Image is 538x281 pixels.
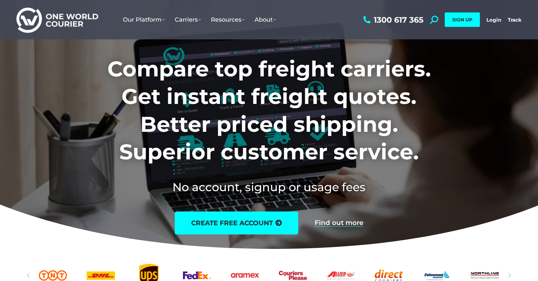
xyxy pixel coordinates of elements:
span: SIGN UP [452,17,472,23]
a: About [250,10,281,30]
a: SIGN UP [445,12,480,27]
a: 1300 617 365 [362,16,423,24]
span: Our Platform [123,16,165,23]
a: Login [486,17,501,23]
h1: Compare top freight carriers. Get instant freight quotes. Better priced shipping. Superior custom... [64,55,474,166]
h2: No account, signup or usage fees [64,179,474,195]
span: Carriers [175,16,201,23]
span: Resources [211,16,245,23]
a: create free account [175,211,298,234]
span: About [255,16,276,23]
a: Track [508,17,522,23]
a: Carriers [170,10,206,30]
img: One World Courier [16,7,98,33]
a: Resources [206,10,250,30]
a: Find out more [315,219,363,227]
a: Our Platform [118,10,170,30]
